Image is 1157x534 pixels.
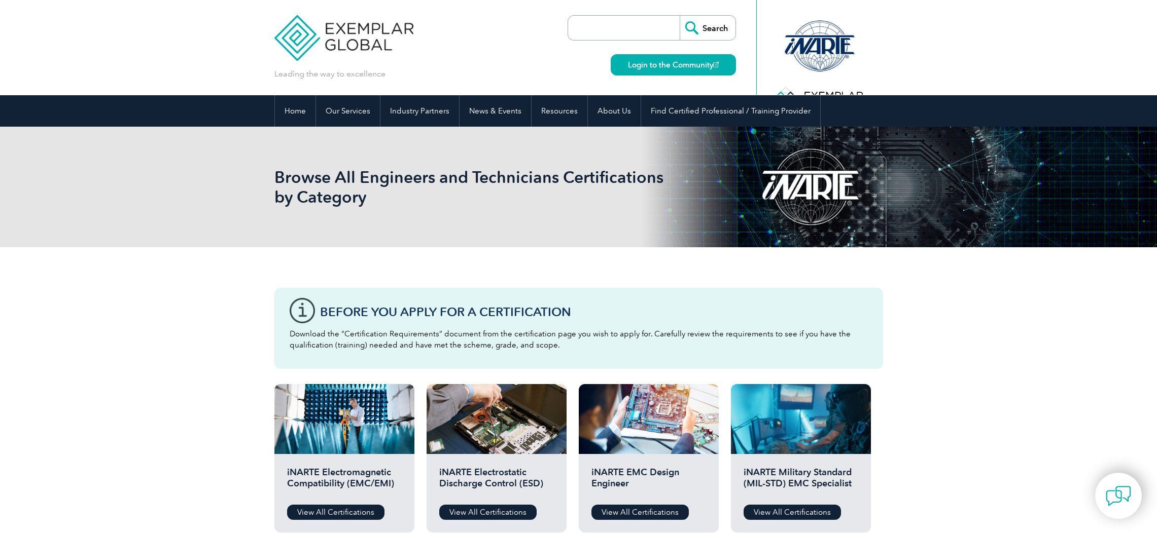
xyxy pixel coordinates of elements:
a: News & Events [460,95,531,127]
h1: Browse All Engineers and Technicians Certifications by Category [274,167,664,207]
a: About Us [588,95,641,127]
a: Our Services [316,95,380,127]
h2: iNARTE Military Standard (MIL-STD) EMC Specialist [744,467,858,497]
img: open_square.png [713,62,719,67]
h2: iNARTE Electrostatic Discharge Control (ESD) [439,467,554,497]
a: Industry Partners [380,95,459,127]
a: Home [275,95,315,127]
a: View All Certifications [287,505,384,520]
a: View All Certifications [591,505,689,520]
h3: Before You Apply For a Certification [320,306,868,318]
h2: iNARTE EMC Design Engineer [591,467,706,497]
a: Resources [532,95,587,127]
a: View All Certifications [439,505,537,520]
img: contact-chat.png [1106,483,1131,509]
h2: iNARTE Electromagnetic Compatibility (EMC/EMI) [287,467,402,497]
p: Leading the way to excellence [274,68,385,80]
input: Search [680,16,735,40]
p: Download the “Certification Requirements” document from the certification page you wish to apply ... [290,328,868,351]
a: Login to the Community [611,54,736,75]
a: View All Certifications [744,505,841,520]
a: Find Certified Professional / Training Provider [641,95,820,127]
